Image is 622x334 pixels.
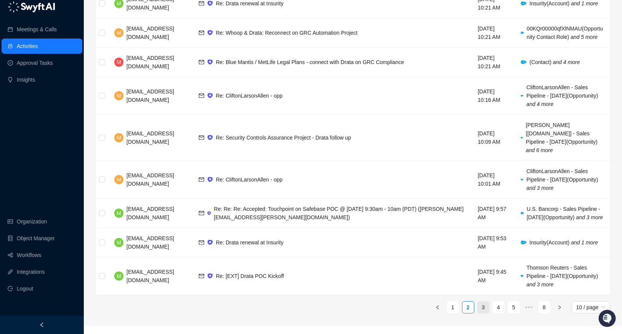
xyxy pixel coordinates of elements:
span: [DATE] 10:21 AM [478,55,500,69]
span: M [117,29,121,37]
img: salesforce-ChMvK6Xa.png [521,179,523,181]
span: [EMAIL_ADDRESS][DOMAIN_NAME] [126,269,174,283]
img: ix+ea6nV3o2uKgAAAABJRU5ErkJggg== [207,59,213,65]
span: [EMAIL_ADDRESS][DOMAIN_NAME] [126,235,174,250]
span: CliftonLarsonAllen - Sales Pipeline - [DATE] ( Opportunity ) [526,84,598,107]
a: Meetings & Calls [17,22,57,37]
h2: How can we help? [8,43,139,55]
i: and 1 more [571,0,598,6]
span: Re: Drata renewal at Insurity [216,239,283,246]
span: mail [199,93,204,98]
img: ix+ea6nV3o2uKgAAAABJRU5ErkJggg== [207,30,213,35]
i: and 3 more [526,281,553,287]
li: 8 [538,301,550,313]
li: Next Page [553,301,566,313]
img: salesforce-ChMvK6Xa.png [521,212,524,214]
img: salesforce-ChMvK6Xa.png [521,241,526,245]
span: Insurity ( Account ) [529,239,598,246]
button: Start new chat [130,71,139,80]
span: mail [199,135,204,140]
li: Previous Page [432,301,444,313]
li: 3 [477,301,489,313]
img: logo-05li4sbe.png [8,1,55,13]
a: Insights [17,72,35,87]
a: Powered byPylon [54,125,92,131]
div: Page Size [572,301,610,313]
img: ix+ea6nV3o2uKgAAAABJRU5ErkJggg== [207,0,213,6]
span: M [117,238,121,247]
span: [DATE] 9:57 AM [478,206,506,220]
img: salesforce-ChMvK6Xa.png [521,95,523,97]
div: Start new chat [26,69,125,77]
span: Re: CliftonLarsonAllen - opp [216,93,283,99]
span: [DATE] 10:16 AM [478,88,500,103]
span: left [39,322,45,328]
span: [DATE] 10:21 AM [478,26,500,40]
i: and 3 more [526,185,553,191]
span: Logout [17,281,33,296]
span: [EMAIL_ADDRESS][DOMAIN_NAME] [126,130,174,145]
span: [DATE] 9:53 AM [478,235,506,250]
span: mail [199,1,204,6]
span: Re: Whoop & Drata: Reconnect on GRC Automation Project [216,30,358,36]
span: [DATE] 9:45 AM [478,269,506,283]
i: and 3 more [576,214,603,220]
a: Organization [17,214,47,229]
span: logout [8,286,13,291]
button: left [432,301,444,313]
img: ix+ea6nV3o2uKgAAAABJRU5ErkJggg== [207,93,213,98]
span: mail [199,59,204,65]
img: ix+ea6nV3o2uKgAAAABJRU5ErkJggg== [207,239,213,245]
span: M [117,58,121,66]
span: [EMAIL_ADDRESS][DOMAIN_NAME] [126,206,174,220]
a: Workflows [17,247,41,263]
span: M [117,209,121,217]
a: 1 [447,302,459,313]
span: Thomson Reuters - Sales Pipeline - [DATE] ( Opportunity ) [526,265,598,287]
span: Pylon [76,125,92,131]
li: 2 [462,301,474,313]
span: mail [199,177,204,182]
span: mail [199,273,204,279]
img: Swyft AI [8,8,23,23]
span: Re: CliftonLarsonAllen - opp [216,177,283,183]
span: Re: Security Controls Assurance Project - Drata follow up [216,135,351,141]
span: [EMAIL_ADDRESS][DOMAIN_NAME] [126,172,174,187]
span: 10 / page [576,302,605,313]
span: [DATE] 10:09 AM [478,130,500,145]
span: mail [199,210,204,216]
img: salesforce-ChMvK6Xa.png [521,275,523,277]
span: Status [42,107,59,114]
span: Re: Drata renewal at Insurity [216,0,283,6]
span: [EMAIL_ADDRESS][DOMAIN_NAME] [126,26,174,40]
i: and 1 more [571,239,598,246]
span: ••• [523,301,535,313]
a: Activities [17,39,38,54]
img: 5124521997842_fc6d7dfcefe973c2e489_88.png [8,69,21,83]
div: We're available if you need us! [26,77,96,83]
div: 📚 [8,108,14,114]
span: [EMAIL_ADDRESS][DOMAIN_NAME] [126,88,174,103]
i: and 4 more [526,101,553,107]
a: 8 [539,302,550,313]
i: and 4 more [553,59,580,65]
li: Next 5 Pages [523,301,535,313]
span: Insurity ( Account ) [529,0,598,6]
a: 2 [462,302,474,313]
i: and 5 more [571,34,598,40]
img: salesforce-ChMvK6Xa.png [521,2,526,6]
img: ix+ea6nV3o2uKgAAAABJRU5ErkJggg== [207,211,211,215]
span: [DATE] 10:01 AM [478,172,500,187]
div: 📶 [34,108,40,114]
span: mail [199,240,204,245]
a: 5 [508,302,520,313]
i: and 6 more [526,147,553,153]
a: 4 [493,302,504,313]
a: Object Manager [17,231,55,246]
span: Re: Re: Re: Accepted: Touchpoint on Safebase POC @ [DATE] 9:30am - 10am (PDT) ([PERSON_NAME][EMAI... [214,206,464,220]
iframe: Open customer support [598,309,618,329]
span: M [117,133,121,142]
